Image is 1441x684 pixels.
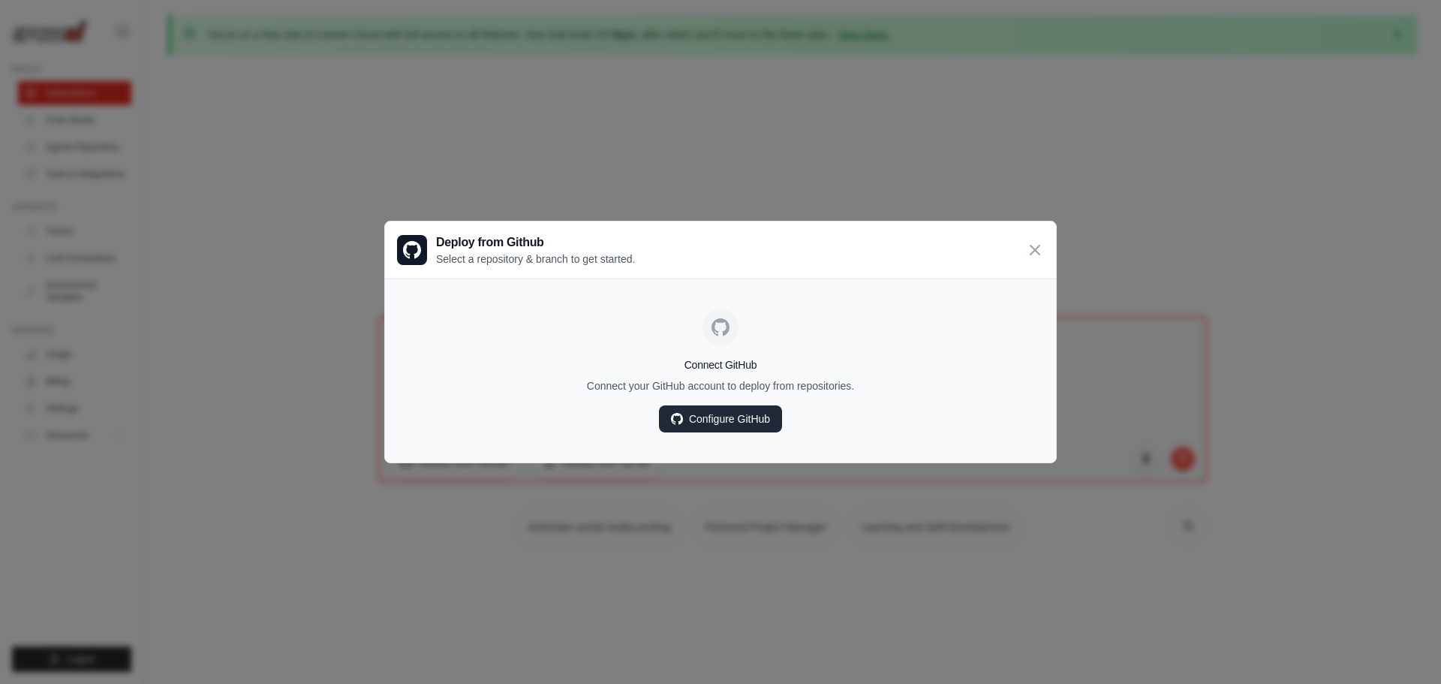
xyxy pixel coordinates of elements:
[1366,612,1441,684] iframe: Chat Widget
[436,252,635,267] p: Select a repository & branch to get started.
[397,357,1044,372] h4: Connect GitHub
[397,378,1044,393] p: Connect your GitHub account to deploy from repositories.
[436,234,635,252] h3: Deploy from Github
[659,405,782,432] a: Configure GitHub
